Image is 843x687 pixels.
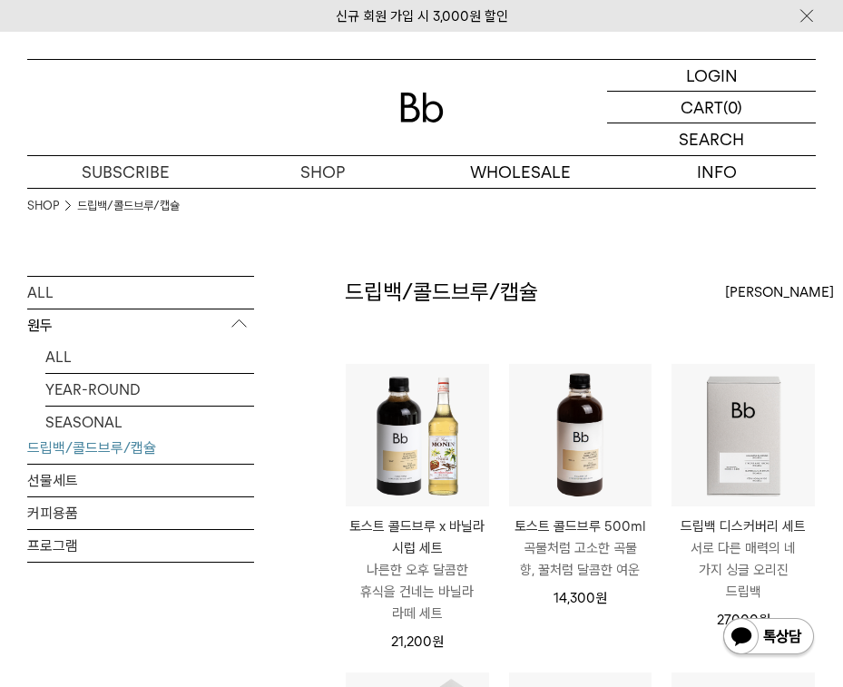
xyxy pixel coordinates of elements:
[27,277,254,309] a: ALL
[77,197,180,215] a: 드립백/콜드브루/캡슐
[671,515,815,537] p: 드립백 디스커버리 세트
[345,277,538,308] h2: 드립백/콜드브루/캡슐
[346,364,489,507] img: 토스트 콜드브루 x 바닐라 시럽 세트
[671,537,815,603] p: 서로 다른 매력의 네 가지 싱글 오리진 드립백
[619,156,816,188] p: INFO
[681,92,723,123] p: CART
[27,530,254,562] a: 프로그램
[723,92,742,123] p: (0)
[346,559,489,624] p: 나른한 오후 달콤한 휴식을 건네는 바닐라 라떼 세트
[346,515,489,624] a: 토스트 콜드브루 x 바닐라 시럽 세트 나른한 오후 달콤한 휴식을 건네는 바닐라 라떼 세트
[759,612,770,628] span: 원
[595,590,607,606] span: 원
[224,156,421,188] a: SHOP
[509,515,652,537] p: 토스트 콜드브루 500ml
[509,364,652,507] img: 토스트 콜드브루 500ml
[27,465,254,496] a: 선물세트
[346,515,489,559] p: 토스트 콜드브루 x 바닐라 시럽 세트
[509,515,652,581] a: 토스트 콜드브루 500ml 곡물처럼 고소한 곡물 향, 꿀처럼 달콤한 여운
[432,633,444,650] span: 원
[717,612,770,628] span: 27,000
[686,60,738,91] p: LOGIN
[554,590,607,606] span: 14,300
[27,197,59,215] a: SHOP
[27,497,254,529] a: 커피용품
[45,341,254,373] a: ALL
[27,156,224,188] a: SUBSCRIBE
[671,515,815,603] a: 드립백 디스커버리 세트 서로 다른 매력의 네 가지 싱글 오리진 드립백
[27,309,254,342] p: 원두
[422,156,619,188] p: WHOLESALE
[679,123,744,155] p: SEARCH
[607,60,816,92] a: LOGIN
[391,633,444,650] span: 21,200
[509,537,652,581] p: 곡물처럼 고소한 곡물 향, 꿀처럼 달콤한 여운
[671,364,815,507] img: 드립백 디스커버리 세트
[607,92,816,123] a: CART (0)
[45,374,254,406] a: YEAR-ROUND
[336,8,508,25] a: 신규 회원 가입 시 3,000원 할인
[721,616,816,660] img: 카카오톡 채널 1:1 채팅 버튼
[27,432,254,464] a: 드립백/콜드브루/캡슐
[45,407,254,438] a: SEASONAL
[400,93,444,123] img: 로고
[725,281,834,303] span: [PERSON_NAME]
